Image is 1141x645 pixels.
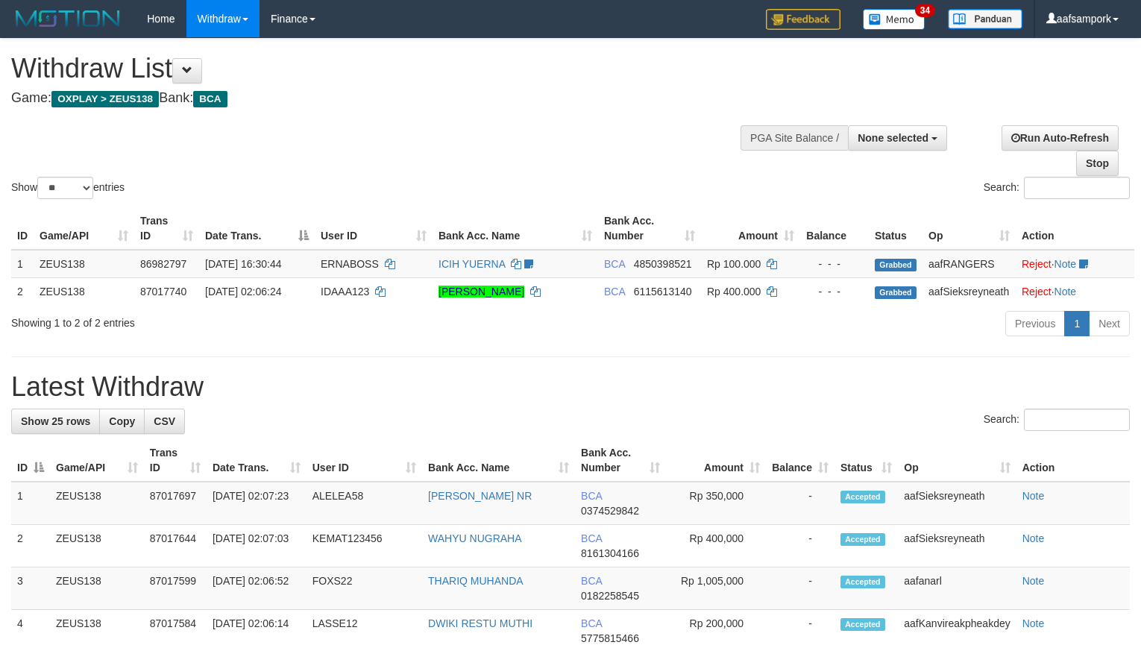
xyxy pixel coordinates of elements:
[922,207,1016,250] th: Op: activate to sort column ascending
[581,532,602,544] span: BCA
[11,250,34,278] td: 1
[144,409,185,434] a: CSV
[433,207,598,250] th: Bank Acc. Name: activate to sort column ascending
[34,250,134,278] td: ZEUS138
[898,525,1016,567] td: aafSieksreyneath
[634,258,692,270] span: Copy 4850398521 to clipboard
[21,415,90,427] span: Show 25 rows
[766,9,840,30] img: Feedback.jpg
[766,482,834,525] td: -
[205,258,281,270] span: [DATE] 16:30:44
[1024,409,1130,431] input: Search:
[1089,311,1130,336] a: Next
[50,439,144,482] th: Game/API: activate to sort column ascending
[666,525,766,567] td: Rp 400,000
[199,207,315,250] th: Date Trans.: activate to sort column descending
[1054,258,1077,270] a: Note
[581,632,639,644] span: Copy 5775815466 to clipboard
[1002,125,1119,151] a: Run Auto-Refresh
[581,617,602,629] span: BCA
[1016,277,1134,305] td: ·
[634,286,692,298] span: Copy 6115613140 to clipboard
[707,286,761,298] span: Rp 400.000
[428,617,532,629] a: DWIKI RESTU MUTHI
[1024,177,1130,199] input: Search:
[1022,286,1052,298] a: Reject
[439,286,524,298] a: [PERSON_NAME]
[51,91,159,107] span: OXPLAY > ZEUS138
[806,284,863,299] div: - - -
[1022,575,1045,587] a: Note
[922,250,1016,278] td: aafRANGERS
[193,91,227,107] span: BCA
[144,482,207,525] td: 87017697
[581,590,639,602] span: Copy 0182258545 to clipboard
[666,567,766,610] td: Rp 1,005,000
[428,490,532,502] a: [PERSON_NAME] NR
[50,567,144,610] td: ZEUS138
[766,439,834,482] th: Balance: activate to sort column ascending
[207,525,307,567] td: [DATE] 02:07:03
[915,4,935,17] span: 34
[154,415,175,427] span: CSV
[848,125,947,151] button: None selected
[741,125,848,151] div: PGA Site Balance /
[666,482,766,525] td: Rp 350,000
[11,309,465,330] div: Showing 1 to 2 of 2 entries
[581,505,639,517] span: Copy 0374529842 to clipboard
[307,482,422,525] td: ALELEA58
[898,567,1016,610] td: aafanarl
[99,409,145,434] a: Copy
[898,439,1016,482] th: Op: activate to sort column ascending
[1064,311,1090,336] a: 1
[11,207,34,250] th: ID
[50,482,144,525] td: ZEUS138
[134,207,199,250] th: Trans ID: activate to sort column ascending
[840,533,885,546] span: Accepted
[34,277,134,305] td: ZEUS138
[11,277,34,305] td: 2
[34,207,134,250] th: Game/API: activate to sort column ascending
[598,207,701,250] th: Bank Acc. Number: activate to sort column ascending
[948,9,1022,29] img: panduan.png
[869,207,922,250] th: Status
[144,525,207,567] td: 87017644
[840,491,885,503] span: Accepted
[581,575,602,587] span: BCA
[1054,286,1077,298] a: Note
[144,439,207,482] th: Trans ID: activate to sort column ascending
[875,286,917,299] span: Grabbed
[1016,207,1134,250] th: Action
[1022,258,1052,270] a: Reject
[840,618,885,631] span: Accepted
[701,207,800,250] th: Amount: activate to sort column ascending
[11,525,50,567] td: 2
[11,91,746,106] h4: Game: Bank:
[800,207,869,250] th: Balance
[50,525,144,567] td: ZEUS138
[11,54,746,84] h1: Withdraw List
[11,7,125,30] img: MOTION_logo.png
[140,258,186,270] span: 86982797
[37,177,93,199] select: Showentries
[575,439,666,482] th: Bank Acc. Number: activate to sort column ascending
[307,567,422,610] td: FOXS22
[766,567,834,610] td: -
[806,257,863,271] div: - - -
[604,286,625,298] span: BCA
[140,286,186,298] span: 87017740
[11,177,125,199] label: Show entries
[307,525,422,567] td: KEMAT123456
[707,258,761,270] span: Rp 100.000
[1076,151,1119,176] a: Stop
[863,9,925,30] img: Button%20Memo.svg
[858,132,928,144] span: None selected
[1022,532,1045,544] a: Note
[321,258,379,270] span: ERNABOSS
[315,207,433,250] th: User ID: activate to sort column ascending
[428,575,524,587] a: THARIQ MUHANDA
[1016,250,1134,278] td: ·
[984,177,1130,199] label: Search:
[922,277,1016,305] td: aafSieksreyneath
[144,567,207,610] td: 87017599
